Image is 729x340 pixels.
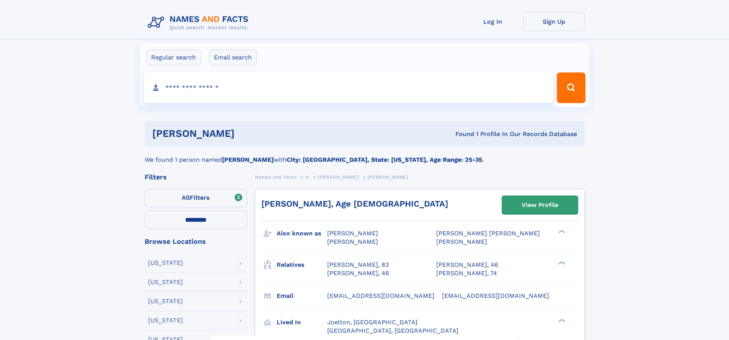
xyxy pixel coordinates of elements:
[557,72,585,103] button: Search Button
[277,316,327,329] h3: Lived in
[209,49,257,66] label: Email search
[182,194,190,201] span: All
[327,261,389,269] a: [PERSON_NAME], 83
[277,227,327,240] h3: Also known as
[327,238,378,245] span: [PERSON_NAME]
[436,230,540,237] span: [PERSON_NAME] [PERSON_NAME]
[145,146,585,164] div: We found 1 person named with .
[327,230,378,237] span: [PERSON_NAME]
[442,292,549,299] span: [EMAIL_ADDRESS][DOMAIN_NAME]
[327,292,434,299] span: [EMAIL_ADDRESS][DOMAIN_NAME]
[305,172,309,182] a: H
[145,12,255,33] img: Logo Names and Facts
[277,258,327,271] h3: Relatives
[556,318,566,323] div: ❯
[145,174,247,181] div: Filters
[367,174,408,180] span: [PERSON_NAME]
[462,12,524,31] a: Log In
[556,229,566,234] div: ❯
[436,269,497,278] a: [PERSON_NAME], 74
[522,196,558,214] div: View Profile
[148,298,183,304] div: [US_STATE]
[148,317,183,324] div: [US_STATE]
[222,156,274,163] b: [PERSON_NAME]
[148,260,183,266] div: [US_STATE]
[327,327,458,334] span: [GEOGRAPHIC_DATA], [GEOGRAPHIC_DATA]
[287,156,482,163] b: City: [GEOGRAPHIC_DATA], State: [US_STATE], Age Range: 25-35
[144,72,554,103] input: search input
[145,189,247,207] label: Filters
[345,130,577,138] div: Found 1 Profile In Our Records Database
[255,172,297,182] a: Names and Facts
[277,289,327,302] h3: Email
[305,174,309,180] span: H
[148,279,183,285] div: [US_STATE]
[436,238,487,245] span: [PERSON_NAME]
[327,319,418,326] span: Joelton, [GEOGRAPHIC_DATA]
[261,199,448,209] a: [PERSON_NAME], Age [DEMOGRAPHIC_DATA]
[502,196,578,214] a: View Profile
[524,12,585,31] a: Sign Up
[152,129,345,138] h1: [PERSON_NAME]
[318,172,359,182] a: [PERSON_NAME]
[145,238,247,245] div: Browse Locations
[436,261,498,269] a: [PERSON_NAME], 46
[146,49,201,66] label: Regular search
[318,174,359,180] span: [PERSON_NAME]
[556,260,566,265] div: ❯
[327,269,389,278] a: [PERSON_NAME], 46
